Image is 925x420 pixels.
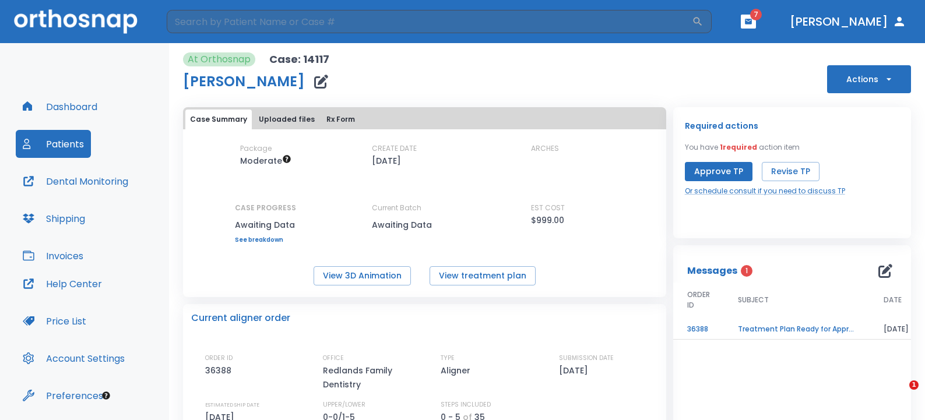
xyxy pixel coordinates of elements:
p: Awaiting Data [372,218,477,232]
button: Help Center [16,270,109,298]
button: Actions [827,65,911,93]
span: ORDER ID [687,290,710,310]
p: Package [240,143,272,154]
p: OFFICE [323,353,344,363]
p: TYPE [441,353,455,363]
p: Messages [687,264,737,278]
a: Or schedule consult if you need to discuss TP [685,186,845,196]
div: Tooltip anchor [101,390,111,401]
td: 36388 [673,319,724,340]
span: SUBJECT [738,295,769,305]
p: Aligner [441,363,474,377]
p: $999.00 [531,213,564,227]
p: You have action item [685,142,800,153]
button: Case Summary [185,110,252,129]
div: tabs [185,110,664,129]
button: Shipping [16,204,92,232]
iframe: Intercom live chat [885,380,913,408]
p: ORDER ID [205,353,233,363]
span: DATE [884,295,902,305]
p: [DATE] [372,154,401,168]
img: Orthosnap [14,9,138,33]
p: Case: 14117 [269,52,329,66]
button: Rx Form [322,110,360,129]
button: Invoices [16,242,90,270]
button: [PERSON_NAME] [785,11,911,32]
button: Revise TP [762,162,820,181]
button: Patients [16,130,91,158]
p: 36388 [205,363,235,377]
button: Dental Monitoring [16,167,135,195]
p: CASE PROGRESS [235,203,296,213]
p: EST COST [531,203,565,213]
p: Current Batch [372,203,477,213]
h1: [PERSON_NAME] [183,75,305,89]
p: Redlands Family Dentistry [323,363,422,391]
button: Uploaded files [254,110,319,129]
p: ESTIMATED SHIP DATE [205,400,259,410]
button: Account Settings [16,344,132,372]
p: Current aligner order [191,311,290,325]
p: CREATE DATE [372,143,417,154]
span: 1 required [720,142,757,152]
p: ARCHES [531,143,559,154]
p: Awaiting Data [235,218,296,232]
p: [DATE] [559,363,592,377]
button: Preferences [16,382,110,410]
p: At Orthosnap [188,52,251,66]
button: Price List [16,307,93,335]
button: Dashboard [16,93,104,121]
td: Treatment Plan Ready for Approval! [724,319,870,340]
button: Approve TP [685,162,752,181]
button: View treatment plan [430,266,536,285]
p: UPPER/LOWER [323,400,365,410]
a: See breakdown [235,237,296,243]
span: 1 [909,380,919,390]
p: SUBMISSION DATE [559,353,614,363]
input: Search by Patient Name or Case # [167,10,692,33]
span: Up to 20 Steps (40 aligners) [240,155,291,167]
td: [DATE] [870,319,923,340]
p: STEPS INCLUDED [441,400,491,410]
button: View 3D Animation [314,266,411,285]
p: Required actions [685,119,758,133]
span: 7 [750,9,762,20]
span: 1 [741,265,752,277]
